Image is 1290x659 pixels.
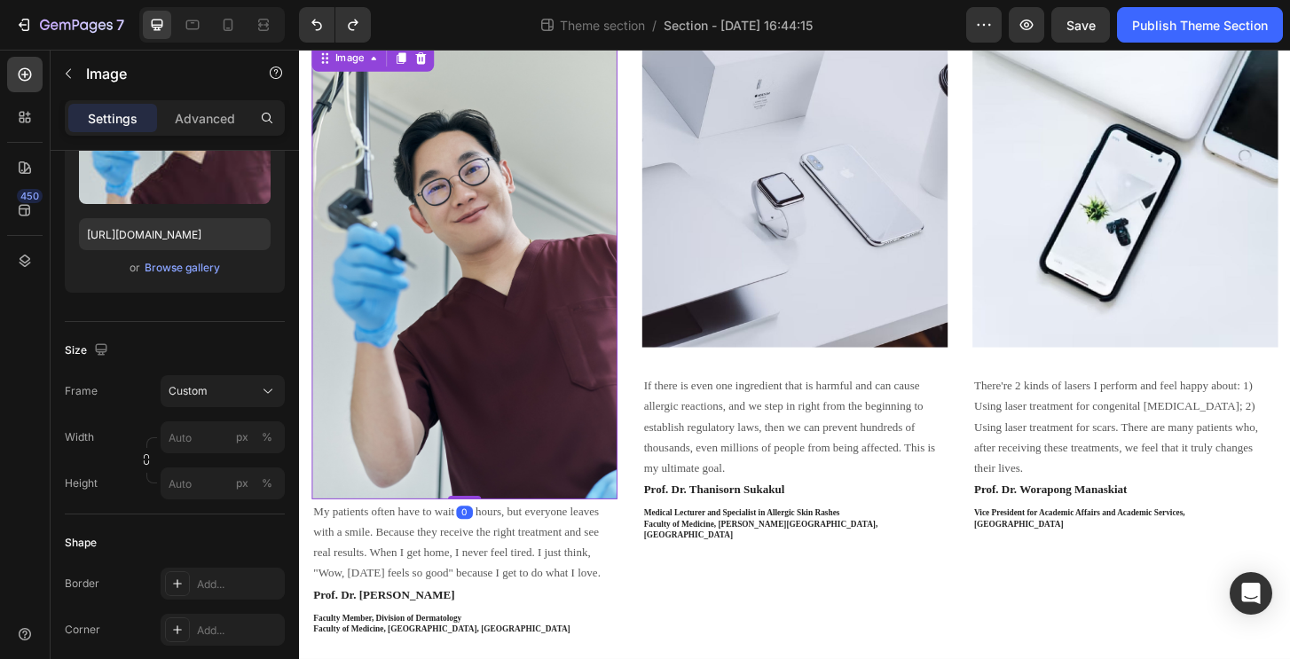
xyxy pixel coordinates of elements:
p: Prof. Dr. Thanisorn Sukakul [370,466,695,482]
button: % [232,473,253,494]
div: Rich Text Editor. Editing area: main [13,603,342,630]
p: My patients often have to wait 2-3 hours, but everyone leaves with a smile. Because they receive ... [15,485,340,575]
span: / [652,16,657,35]
div: Size [65,339,112,363]
input: px% [161,467,285,499]
p: 7 [116,14,124,35]
button: 7 [7,7,132,43]
div: Rich Text Editor. Editing area: main [723,464,1051,483]
div: Rich Text Editor. Editing area: main [13,483,342,577]
div: Undo/Redo [299,7,371,43]
p: If there is even one ingredient that is harmful and can cause allergic reactions, and we step in ... [370,350,695,462]
button: Custom [161,375,285,407]
button: px [256,473,278,494]
label: Height [65,475,98,491]
div: px [236,429,248,445]
button: % [232,427,253,448]
span: Save [1066,18,1096,33]
div: Shape [65,535,97,551]
p: Vice President for Academic Affairs and Academic Services, [725,492,1050,504]
p: [GEOGRAPHIC_DATA] [725,504,1050,515]
p: There're 2 kinds of lasers I perform and feel happy about: 1) ﻿﻿﻿Using laser treatment for congen... [725,350,1050,462]
p: Image [86,63,237,84]
p: Advanced [175,109,235,128]
iframe: Design area [299,50,1290,659]
div: Rich Text Editor. Editing area: main [723,349,1051,464]
div: Corner [65,622,100,638]
button: Save [1051,7,1110,43]
button: Browse gallery [144,259,221,277]
div: 450 [17,189,43,203]
div: Image [35,2,73,18]
div: Add... [197,577,280,592]
div: Rich Text Editor. Editing area: main [368,464,696,483]
div: % [262,429,272,445]
div: % [262,475,272,491]
div: Rich Text Editor. Editing area: main [368,490,696,529]
div: Add... [197,623,280,639]
input: https://example.com/image.jpg [79,218,271,250]
span: Section - [DATE] 16:44:15 [664,16,813,35]
span: Theme section [556,16,649,35]
p: Medical Lecturer and Specialist in Allergic Skin Rashes [370,492,695,504]
label: Frame [65,383,98,399]
strong: Faculty of Medicine, [GEOGRAPHIC_DATA], [GEOGRAPHIC_DATA] [15,617,291,627]
div: Rich Text Editor. Editing area: main [723,490,1051,517]
button: Publish Theme Section [1117,7,1283,43]
div: Rich Text Editor. Editing area: main [368,349,696,464]
div: 0 [169,490,186,505]
strong: Faculty Member, Division of Dermatology [15,606,174,616]
span: Custom [169,383,208,399]
span: or [130,257,140,279]
div: Border [65,576,99,592]
div: Rich Text Editor. Editing area: main [13,577,342,596]
input: px% [161,421,285,453]
div: Publish Theme Section [1132,16,1268,35]
label: Width [65,429,94,445]
div: Open Intercom Messenger [1230,572,1272,615]
p: Faculty of Medicine, [PERSON_NAME][GEOGRAPHIC_DATA], [GEOGRAPHIC_DATA] [370,504,695,527]
p: Prof. Dr. Worapong Manaskiat [725,466,1050,482]
div: Browse gallery [145,260,220,276]
button: px [256,427,278,448]
p: Prof. Dr. [PERSON_NAME] [15,578,340,594]
p: Settings [88,109,138,128]
div: px [236,475,248,491]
